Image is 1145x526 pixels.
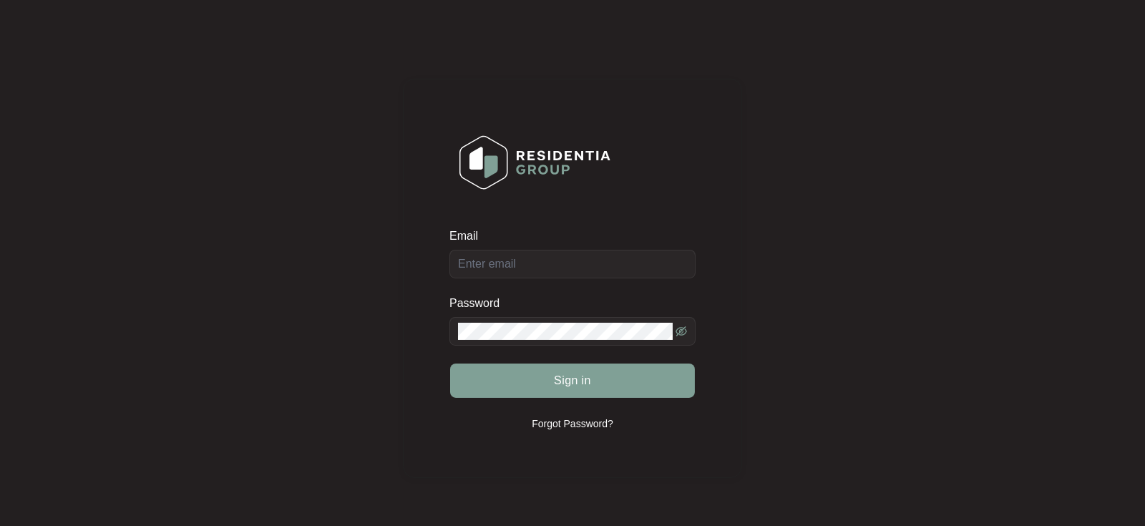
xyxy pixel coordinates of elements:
[458,323,673,340] input: Password
[450,126,620,199] img: Login Logo
[554,372,591,389] span: Sign in
[449,250,696,278] input: Email
[532,417,613,431] p: Forgot Password?
[676,326,687,337] span: eye-invisible
[449,229,488,243] label: Email
[450,364,695,398] button: Sign in
[449,296,510,311] label: Password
